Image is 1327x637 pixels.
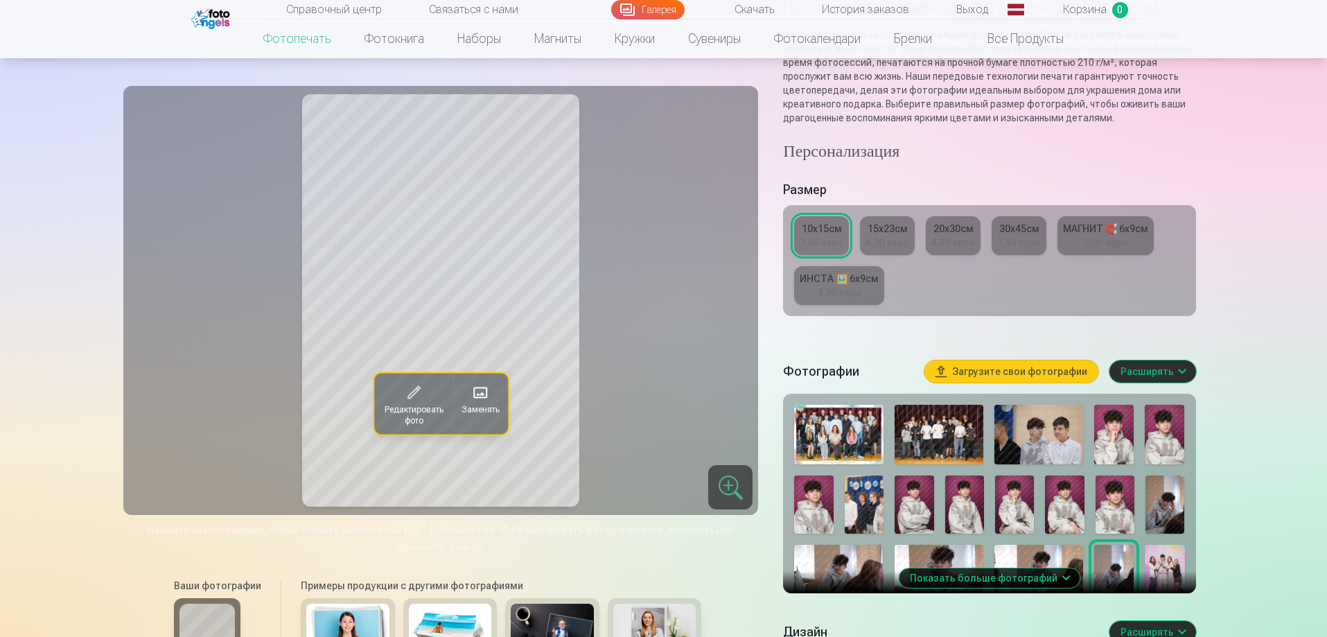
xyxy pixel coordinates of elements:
[860,216,915,255] a: 15x23см4,30 евро
[452,373,507,434] button: Заменять
[374,373,453,434] button: Редактировать фото
[148,525,423,536] font: Нажмите на изображение, чтобы открыть развернутый вид.
[364,31,424,46] font: Фотокнига
[926,216,981,255] a: 20x30см4,80 евро
[822,3,909,16] font: История заказов
[1117,4,1123,15] font: 0
[191,6,234,29] img: /fa1
[931,237,975,248] font: 4,80 евро
[757,19,877,58] a: Фотокалендари
[440,525,494,536] font: Нажмите на
[247,19,348,58] a: Фотопечать
[800,237,843,248] font: 3,60 евро
[997,237,1041,248] font: 7,40 евро
[1084,237,1127,248] font: 3,90 евро
[987,31,1064,46] font: Все продукты
[774,31,861,46] font: Фотокалендари
[518,19,598,58] a: Магниты
[441,19,518,58] a: Наборы
[457,31,501,46] font: Наборы
[534,31,581,46] font: Магниты
[894,31,932,46] font: Брелки
[802,223,842,234] font: 10x15см
[999,223,1039,234] font: 30x45см
[818,287,861,298] font: 4,90 евро
[671,19,757,58] a: Сувениры
[794,266,884,305] a: ИНСТА 🖼️ 6x9см4,90 евро
[735,3,775,16] font: Скачать
[865,237,909,248] font: 4,30 евро
[794,216,849,255] a: 10x15см3,60 евро
[1121,366,1174,377] font: Расширять
[512,525,610,536] font: Редактировать фото
[174,580,261,591] font: Ваши фотографии
[494,525,498,536] font: "
[952,366,1087,377] font: Загрузите свои фотографии
[429,3,518,16] font: Связаться с нами
[1063,223,1148,234] font: МАГНИТ 🧲 6x9см
[348,19,441,58] a: Фотокнига
[956,3,988,16] font: Выход
[910,573,1057,584] font: Показать больше фотографий
[461,404,499,414] font: Заменять
[384,404,443,425] font: Редактировать фото
[783,364,859,378] font: Фотографии
[642,4,676,15] font: Галерея
[877,19,949,58] a: Брелки
[783,182,827,197] font: Размер
[1057,216,1154,255] a: МАГНИТ 🧲 6x9см3,90 евро
[1063,3,1107,16] font: Корзина
[868,223,908,234] font: 15x23см
[800,273,879,284] font: ИНСТА 🖼️ 6x9см
[1109,360,1196,383] button: Расширять
[301,580,523,591] font: Примеры продукции с другими фотографиями
[933,223,974,234] font: 20x30см
[688,31,741,46] font: Сувениры
[992,216,1046,255] a: 30x45см7,40 евро
[783,29,1190,123] font: Наши фотопечати на профессиональной бумаге Fuji Film Crystal сохранят ваши особые моменты в ярких...
[949,19,1080,58] a: Все продукты
[610,525,619,536] font: —
[899,568,1080,588] button: Показать больше фотографий
[615,31,655,46] font: Кружки
[598,19,671,58] a: Кружки
[286,3,382,16] font: Справочный центр
[924,360,1098,383] button: Загрузите свои фотографии
[783,144,899,161] font: Персонализация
